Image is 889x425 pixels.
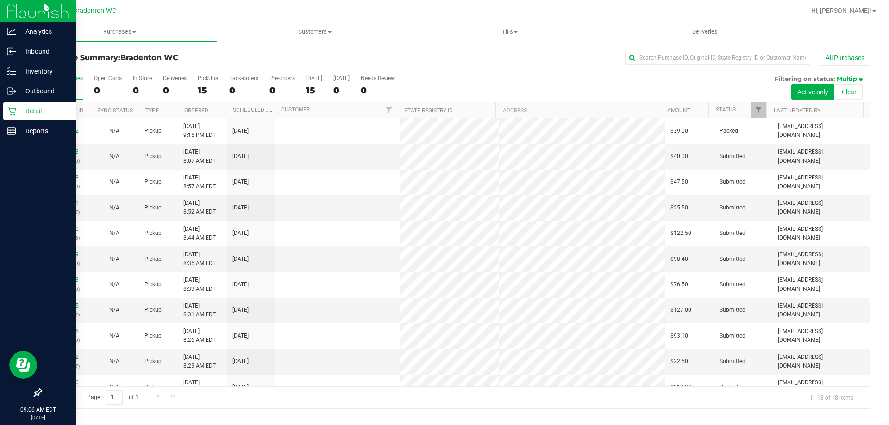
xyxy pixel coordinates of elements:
[133,85,152,96] div: 0
[144,229,162,238] span: Pickup
[53,226,79,232] a: 11847860
[97,107,133,114] a: Sync Status
[144,306,162,314] span: Pickup
[670,178,688,186] span: $47.50
[778,148,864,165] span: [EMAIL_ADDRESS][DOMAIN_NAME]
[412,22,607,42] a: Tills
[7,47,16,56] inline-svg: Inbound
[144,127,162,136] span: Pickup
[4,406,72,414] p: 09:06 AM EDT
[667,107,690,114] a: Amount
[183,199,216,216] span: [DATE] 8:52 AM EDT
[778,250,864,268] span: [EMAIL_ADDRESS][DOMAIN_NAME]
[670,255,688,264] span: $98.40
[720,255,745,264] span: Submitted
[720,280,745,289] span: Submitted
[183,122,216,140] span: [DATE] 9:15 PM EDT
[382,102,397,118] a: Filter
[144,383,162,392] span: Pickup
[811,7,871,14] span: Hi, [PERSON_NAME]!
[109,332,119,340] button: N/A
[16,86,72,97] p: Outbound
[183,327,216,345] span: [DATE] 8:26 AM EDT
[670,127,688,136] span: $39.00
[183,353,216,370] span: [DATE] 8:23 AM EDT
[183,250,216,268] span: [DATE] 8:35 AM EDT
[404,107,453,114] a: State Registry ID
[16,46,72,57] p: Inbound
[16,125,72,136] p: Reports
[53,328,79,334] a: 11847795
[198,75,218,81] div: PickUps
[778,276,864,293] span: [EMAIL_ADDRESS][DOMAIN_NAME]
[41,54,317,62] h3: Purchase Summary:
[218,28,412,36] span: Customers
[232,306,249,314] span: [DATE]
[144,178,162,186] span: Pickup
[7,27,16,36] inline-svg: Analytics
[53,354,79,360] a: 11847782
[53,128,79,134] a: 11847362
[53,302,79,309] a: 11847815
[53,251,79,258] a: 11847829
[361,85,395,96] div: 0
[217,22,412,42] a: Customers
[7,67,16,76] inline-svg: Inventory
[16,66,72,77] p: Inventory
[716,106,736,113] a: Status
[229,85,258,96] div: 0
[670,306,691,314] span: $127.00
[183,173,216,191] span: [DATE] 8:57 AM EDT
[109,178,119,186] button: N/A
[232,280,249,289] span: [DATE]
[109,203,119,212] button: N/A
[720,152,745,161] span: Submitted
[670,152,688,161] span: $40.00
[109,383,119,392] button: N/A
[413,28,607,36] span: Tills
[145,107,159,114] a: Type
[720,127,738,136] span: Packed
[109,306,119,314] button: N/A
[778,302,864,319] span: [EMAIL_ADDRESS][DOMAIN_NAME]
[109,307,119,313] span: Not Applicable
[163,85,187,96] div: 0
[791,84,834,100] button: Active only
[184,107,208,114] a: Ordered
[232,357,249,366] span: [DATE]
[232,203,249,212] span: [DATE]
[775,75,835,82] span: Filtering on status:
[7,126,16,136] inline-svg: Reports
[820,50,870,66] button: All Purchases
[232,152,249,161] span: [DATE]
[778,122,864,140] span: [EMAIL_ADDRESS][DOMAIN_NAME]
[269,85,295,96] div: 0
[232,178,249,186] span: [DATE]
[778,353,864,370] span: [EMAIL_ADDRESS][DOMAIN_NAME]
[183,148,216,165] span: [DATE] 8:07 AM EDT
[109,333,119,339] span: Not Applicable
[198,85,218,96] div: 15
[670,332,688,340] span: $93.10
[22,28,217,36] span: Purchases
[778,327,864,345] span: [EMAIL_ADDRESS][DOMAIN_NAME]
[144,332,162,340] span: Pickup
[233,107,275,113] a: Scheduled
[73,7,116,15] span: Bradenton WC
[4,414,72,421] p: [DATE]
[22,22,217,42] a: Purchases
[144,280,162,289] span: Pickup
[625,51,810,65] input: Search Purchase ID, Original ID, State Registry ID or Customer Name...
[109,384,119,390] span: Not Applicable
[109,255,119,264] button: N/A
[281,106,310,113] a: Customer
[183,225,216,242] span: [DATE] 8:44 AM EDT
[79,390,146,405] span: Page of 1
[720,306,745,314] span: Submitted
[144,255,162,264] span: Pickup
[232,332,249,340] span: [DATE]
[94,85,122,96] div: 0
[670,383,691,392] span: $210.00
[802,390,861,404] span: 1 - 18 of 18 items
[109,280,119,289] button: N/A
